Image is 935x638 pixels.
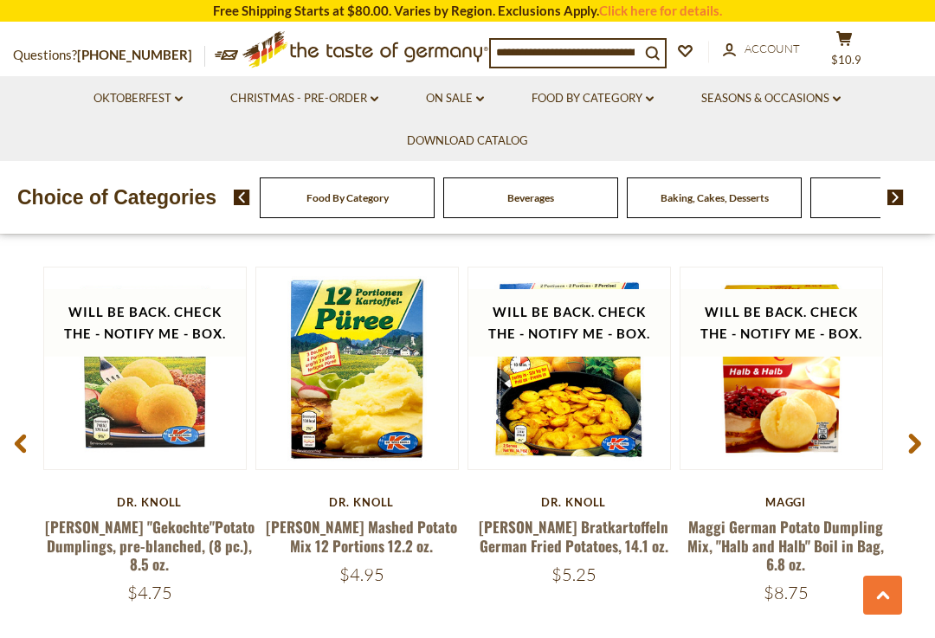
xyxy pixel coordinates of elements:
a: Download Catalog [407,132,528,151]
a: Seasons & Occasions [701,89,841,108]
a: On Sale [426,89,484,108]
a: Beverages [507,191,554,204]
img: previous arrow [234,190,250,205]
a: [PERSON_NAME] "Gekochte"Potato Dumplings, pre-blanched, (8 pc.), 8.5 oz. [45,516,255,575]
span: $10.9 [831,53,861,67]
img: Maggi German Potato Dumpling Mix, "Halb and Halb" Boil in Bag, 6.8 oz. [680,267,882,469]
span: $5.25 [551,564,596,585]
img: next arrow [887,190,904,205]
div: Maggi [680,495,892,509]
a: [PERSON_NAME] Mashed Potato Mix 12 Portions 12.2 oz. [266,516,457,556]
img: Dr Knoll 8 Gekochte Knodel [44,267,246,469]
a: Oktoberfest [93,89,183,108]
a: [PHONE_NUMBER] [77,47,192,62]
span: $4.95 [339,564,384,585]
a: Account [723,40,800,59]
a: Christmas - PRE-ORDER [230,89,378,108]
button: $10.9 [818,30,870,74]
span: $8.75 [764,582,809,603]
a: Baking, Cakes, Desserts [661,191,769,204]
img: Dr. Knoll Mashed Potato Mix 12 Portions 12.2 oz. [256,267,458,469]
a: Food By Category [306,191,389,204]
p: Questions? [13,44,205,67]
img: Dr. Knoll Bratkartoffeln German Fried Potatoes, 14.1 oz. [468,267,670,469]
span: $4.75 [127,582,172,603]
div: Dr. Knoll [255,495,467,509]
span: Account [745,42,800,55]
a: Maggi German Potato Dumpling Mix, "Halb and Halb" Boil in Bag, 6.8 oz. [687,516,884,575]
a: [PERSON_NAME] Bratkartoffeln German Fried Potatoes, 14.1 oz. [479,516,668,556]
a: Food By Category [532,89,654,108]
div: Dr. Knoll [43,495,255,509]
div: Dr. Knoll [467,495,680,509]
a: Click here for details. [599,3,722,18]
